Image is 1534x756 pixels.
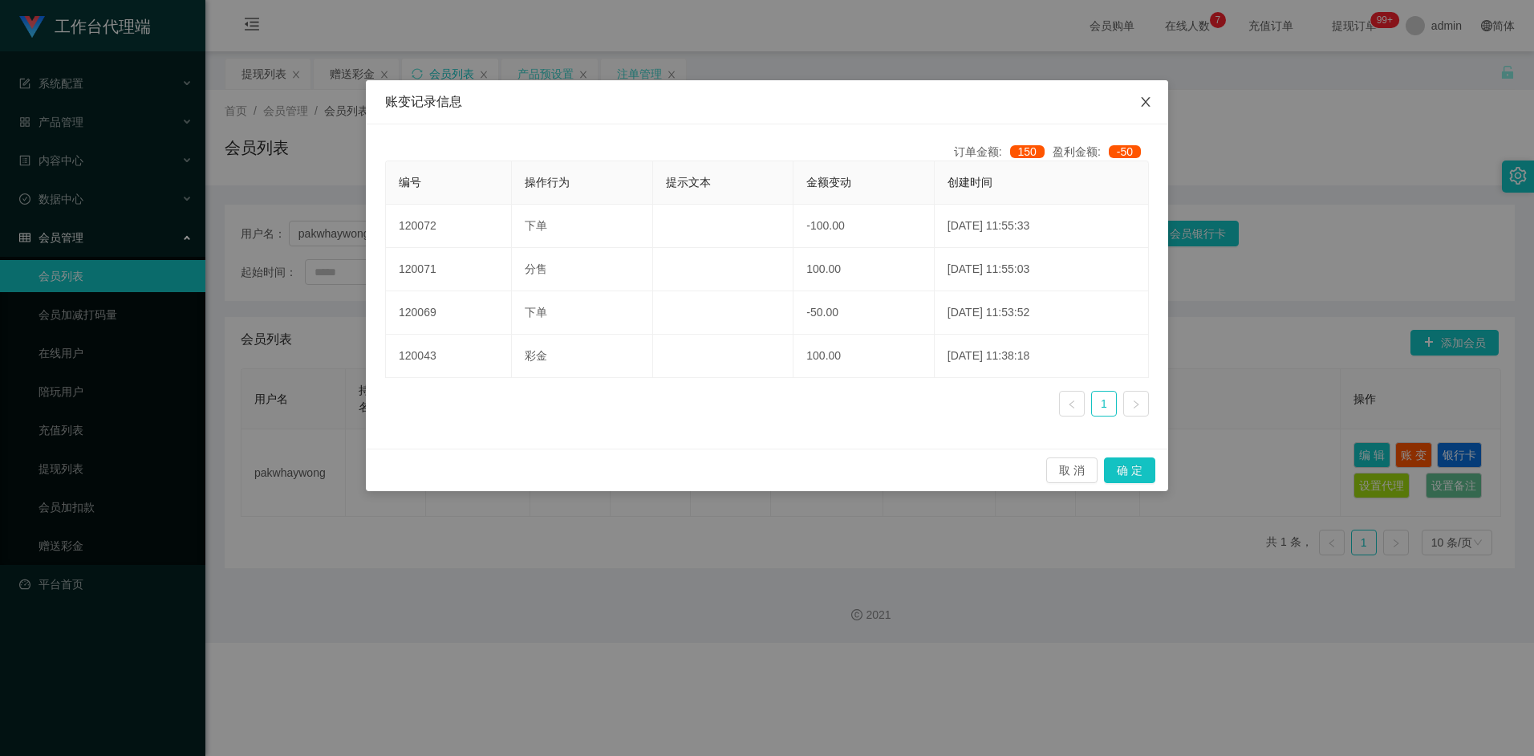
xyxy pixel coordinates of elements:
i: 图标: left [1067,400,1077,409]
td: 下单 [512,291,653,335]
td: [DATE] 11:38:18 [935,335,1149,378]
li: 1 [1091,391,1117,417]
td: 100.00 [793,335,935,378]
span: 150 [1010,145,1045,158]
span: -50 [1109,145,1141,158]
td: [DATE] 11:55:33 [935,205,1149,248]
i: 图标: close [1139,96,1152,108]
td: 彩金 [512,335,653,378]
td: 下单 [512,205,653,248]
td: 分售 [512,248,653,291]
td: 120071 [386,248,512,291]
span: 编号 [399,176,421,189]
div: 订单金额: [954,144,1053,161]
td: [DATE] 11:55:03 [935,248,1149,291]
i: 图标: right [1131,400,1141,409]
td: -50.00 [793,291,935,335]
button: Close [1123,80,1168,125]
a: 1 [1092,392,1116,416]
span: 创建时间 [948,176,992,189]
div: 盈利金额: [1053,144,1149,161]
button: 取 消 [1046,457,1098,483]
span: 操作行为 [525,176,570,189]
td: 120043 [386,335,512,378]
span: 金额变动 [806,176,851,189]
li: 下一页 [1123,391,1149,417]
li: 上一页 [1059,391,1085,417]
td: 120069 [386,291,512,335]
td: -100.00 [793,205,935,248]
td: 100.00 [793,248,935,291]
div: 账变记录信息 [385,93,1149,111]
button: 确 定 [1104,457,1155,483]
span: 提示文本 [666,176,711,189]
td: 120072 [386,205,512,248]
td: [DATE] 11:53:52 [935,291,1149,335]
